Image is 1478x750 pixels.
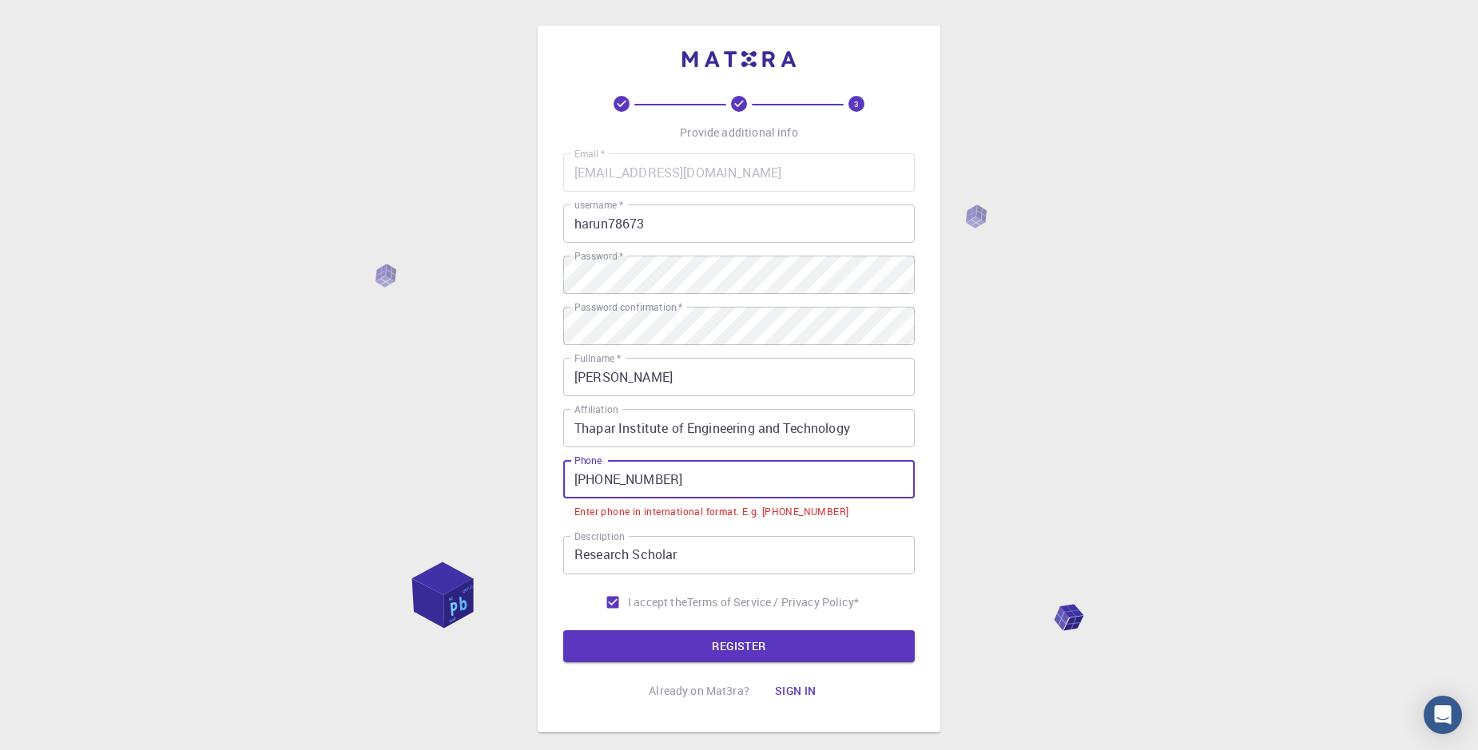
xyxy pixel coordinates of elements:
label: Password [574,249,623,263]
text: 3 [854,98,859,109]
span: I accept the [628,594,687,610]
p: Provide additional info [680,125,797,141]
label: username [574,198,623,212]
p: Terms of Service / Privacy Policy * [687,594,859,610]
p: Already on Mat3ra? [649,683,749,699]
button: REGISTER [563,630,915,662]
button: Sign in [762,675,829,707]
label: Email [574,147,605,161]
label: Affiliation [574,403,618,416]
label: Description [574,530,625,543]
div: Enter phone in international format. E.g. [PHONE_NUMBER] [574,504,848,520]
label: Fullname [574,351,621,365]
label: Password confirmation [574,300,682,314]
label: Phone [574,454,602,467]
a: Terms of Service / Privacy Policy* [687,594,859,610]
div: Open Intercom Messenger [1424,696,1462,734]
